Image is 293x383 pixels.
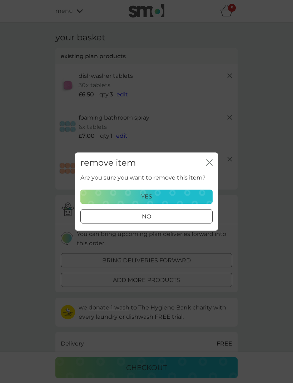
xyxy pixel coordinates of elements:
p: Are you sure you want to remove this item? [80,173,205,183]
button: yes [80,190,213,204]
button: close [206,159,213,167]
h2: remove item [80,158,136,168]
p: no [142,212,151,221]
button: no [80,209,213,223]
p: yes [141,192,152,201]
